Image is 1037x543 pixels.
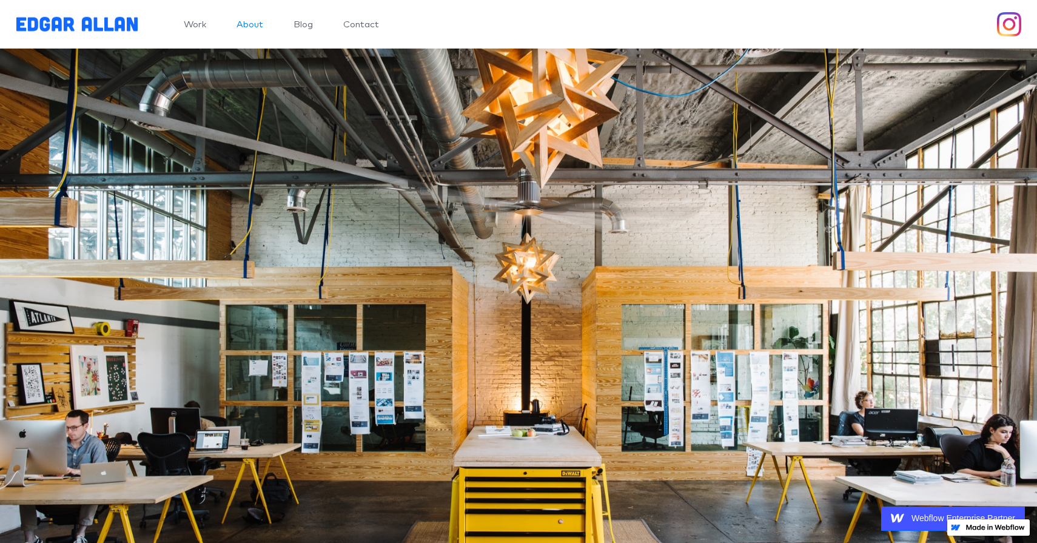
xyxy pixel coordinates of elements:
img: Made in Webflow [965,524,1025,530]
a: Webflow Enterprise Partner [881,507,1025,531]
a: Blog [294,20,313,29]
a: Contact [343,20,379,29]
img: Webflow [891,511,904,525]
a: Work [184,20,206,29]
a: About [237,20,263,29]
